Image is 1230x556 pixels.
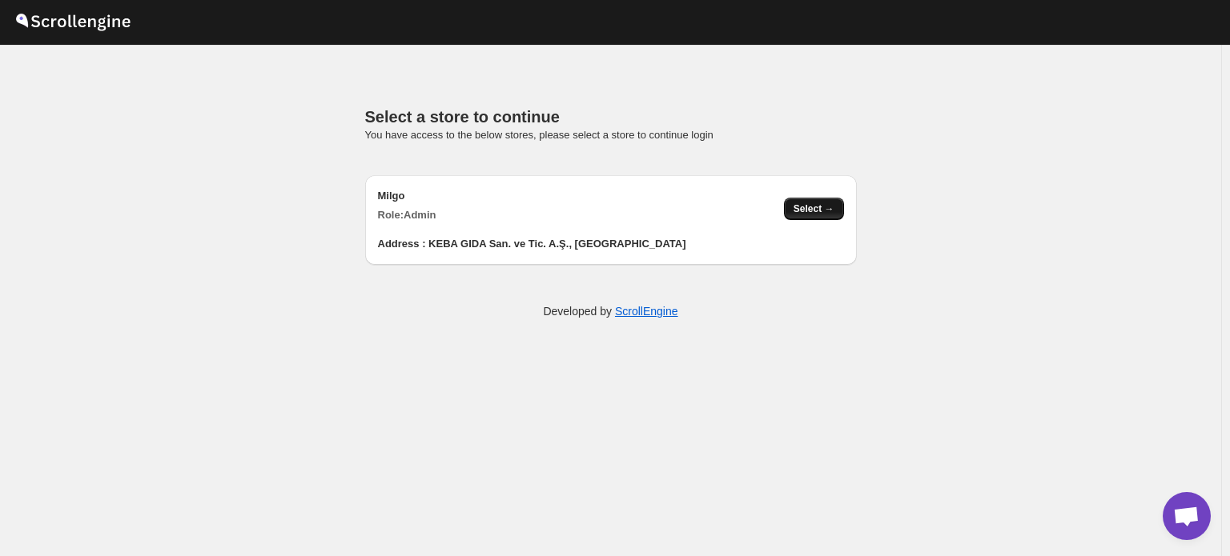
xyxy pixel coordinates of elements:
[615,305,678,318] a: ScrollEngine
[784,198,844,220] button: Select →
[378,238,686,250] b: Address : KEBA GIDA San. ve Tic. A.Ş., [GEOGRAPHIC_DATA]
[365,108,560,126] span: Select a store to continue
[794,202,834,215] span: Select →
[365,127,857,143] p: You have access to the below stores, please select a store to continue login
[378,190,405,202] b: Milgo
[378,209,436,221] b: Role: Admin
[543,303,677,319] p: Developed by
[1163,492,1211,540] div: Açık sohbet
